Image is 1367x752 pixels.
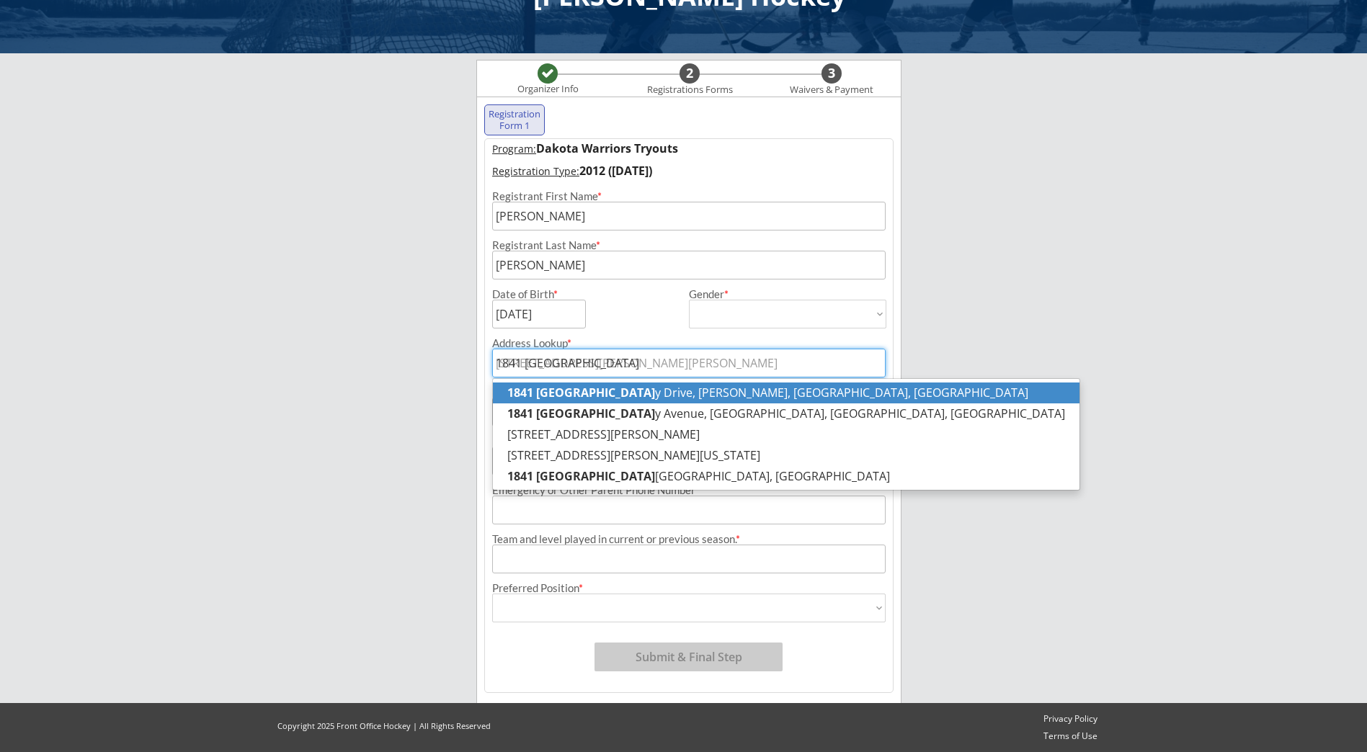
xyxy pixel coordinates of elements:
[493,424,1079,445] p: [STREET_ADDRESS][PERSON_NAME]
[264,720,504,731] div: Copyright 2025 Front Office Hockey | All Rights Reserved
[493,403,1079,424] p: y Avenue, [GEOGRAPHIC_DATA], [GEOGRAPHIC_DATA], [GEOGRAPHIC_DATA]
[493,466,1079,487] p: [GEOGRAPHIC_DATA], [GEOGRAPHIC_DATA]
[492,191,886,202] div: Registrant First Name
[492,240,886,251] div: Registrant Last Name
[488,109,541,131] div: Registration Form 1
[1037,730,1104,743] a: Terms of Use
[1037,713,1104,725] a: Privacy Policy
[492,289,566,300] div: Date of Birth
[689,289,886,300] div: Gender
[492,485,886,496] div: Emergency or Other Parent Phone Number
[579,163,652,179] strong: 2012 ([DATE])
[640,84,739,96] div: Registrations Forms
[595,643,783,671] button: Submit & Final Step
[492,349,886,377] input: Street, City, Province/State
[493,445,1079,466] p: [STREET_ADDRESS][PERSON_NAME][US_STATE]
[782,84,881,96] div: Waivers & Payment
[493,382,1079,403] p: y Drive, [PERSON_NAME], [GEOGRAPHIC_DATA], [GEOGRAPHIC_DATA]
[507,385,655,400] strong: 1841 [GEOGRAPHIC_DATA]
[492,583,886,594] div: Preferred Position
[507,468,655,484] strong: 1841 [GEOGRAPHIC_DATA]
[492,338,886,349] div: Address Lookup
[492,142,536,156] u: Program:
[507,406,655,421] strong: 1841 [GEOGRAPHIC_DATA]
[536,140,678,156] strong: Dakota Warriors Tryouts
[492,534,886,545] div: Team and level played in current or previous season.
[821,66,842,81] div: 3
[492,164,579,178] u: Registration Type:
[508,84,587,95] div: Organizer Info
[680,66,700,81] div: 2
